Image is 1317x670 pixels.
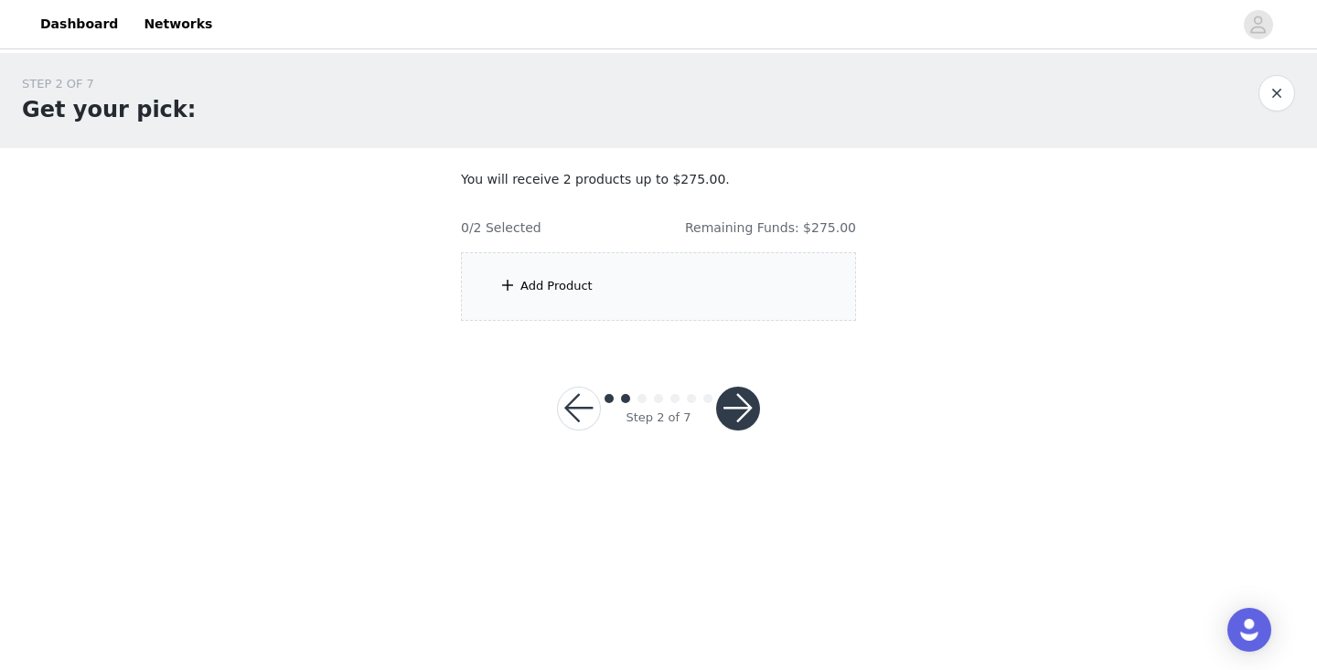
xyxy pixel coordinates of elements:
[626,409,691,427] div: Step 2 of 7
[22,93,196,126] h1: Get your pick:
[520,277,593,295] div: Add Product
[22,75,196,93] div: STEP 2 OF 7
[133,4,223,45] a: Networks
[29,4,129,45] a: Dashboard
[461,218,541,238] h4: 0/2 Selected
[1249,10,1267,39] div: avatar
[461,170,856,189] p: You will receive 2 products up to $275.00.
[1227,608,1271,652] div: Open Intercom Messenger
[685,218,856,238] h4: Remaining Funds: $275.00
